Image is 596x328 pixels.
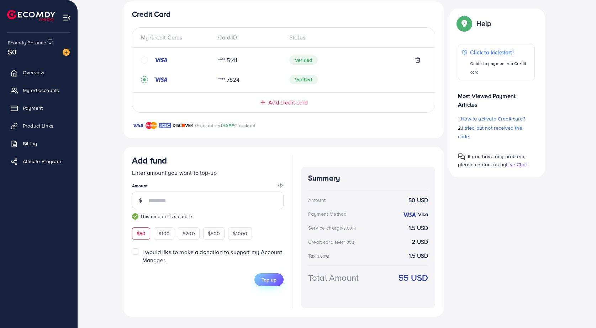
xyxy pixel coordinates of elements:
[154,57,168,63] img: credit
[23,87,59,94] span: My ad accounts
[458,17,471,30] img: Popup guide
[402,212,416,217] img: credit
[262,276,276,283] span: Top up
[137,230,146,237] span: $50
[195,121,256,130] p: Guaranteed Checkout
[458,153,465,160] img: Popup guide
[132,10,435,19] h4: Credit Card
[23,69,44,76] span: Overview
[158,230,170,237] span: $100
[23,140,37,147] span: Billing
[470,48,531,57] p: Click to kickstart!
[316,253,329,259] small: (3.00%)
[409,224,428,232] strong: 1.5 USD
[23,122,53,129] span: Product Links
[5,154,72,168] a: Affiliate Program
[5,83,72,97] a: My ad accounts
[212,33,284,42] div: Card ID
[142,248,282,264] span: I would like to make a donation to support my Account Manager.
[308,224,358,231] div: Service charge
[141,57,148,64] svg: circle
[308,197,326,204] div: Amount
[222,122,234,129] span: SAFE
[308,210,347,217] div: Payment Method
[141,33,212,42] div: My Credit Cards
[183,230,195,237] span: $200
[458,153,525,168] span: If you have any problem, please contact us by
[254,273,284,286] button: Top up
[23,158,61,165] span: Affiliate Program
[159,121,171,130] img: brand
[342,225,356,231] small: (3.00%)
[476,19,491,28] p: Help
[470,59,531,76] p: Guide to payment via Credit card
[5,119,72,133] a: Product Links
[506,161,527,168] span: Live Chat
[132,213,284,220] small: This amount is suitable
[146,121,157,130] img: brand
[132,213,138,220] img: guide
[308,271,359,284] div: Total Amount
[132,183,284,192] legend: Amount
[308,238,358,246] div: Credit card fee
[63,49,70,56] img: image
[342,240,355,245] small: (4.00%)
[289,55,318,65] span: Verified
[418,211,428,218] strong: Visa
[289,75,318,84] span: Verified
[458,114,535,123] p: 1.
[458,124,535,141] p: 2.
[268,98,307,107] span: Add credit card
[412,238,428,246] strong: 2 USD
[173,121,193,130] img: brand
[7,10,55,21] img: logo
[458,86,535,109] p: Most Viewed Payment Articles
[5,65,72,80] a: Overview
[132,168,284,177] p: Enter amount you want to top-up
[399,271,428,284] strong: 55 USD
[5,136,72,151] a: Billing
[308,252,332,259] div: Tax
[23,104,43,112] span: Payment
[566,296,591,323] iframe: Chat
[284,33,426,42] div: Status
[8,47,16,57] span: $0
[141,76,148,83] svg: record circle
[132,121,144,130] img: brand
[409,252,428,260] strong: 1.5 USD
[408,196,428,204] strong: 50 USD
[132,155,167,166] h3: Add fund
[208,230,220,237] span: $500
[233,230,247,237] span: $1000
[308,174,428,183] h4: Summary
[8,39,46,46] span: Ecomdy Balance
[154,77,168,82] img: credit
[458,124,522,140] span: I tried but not received the code.
[5,101,72,115] a: Payment
[461,115,525,122] span: How to activate Credit card?
[63,14,71,22] img: menu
